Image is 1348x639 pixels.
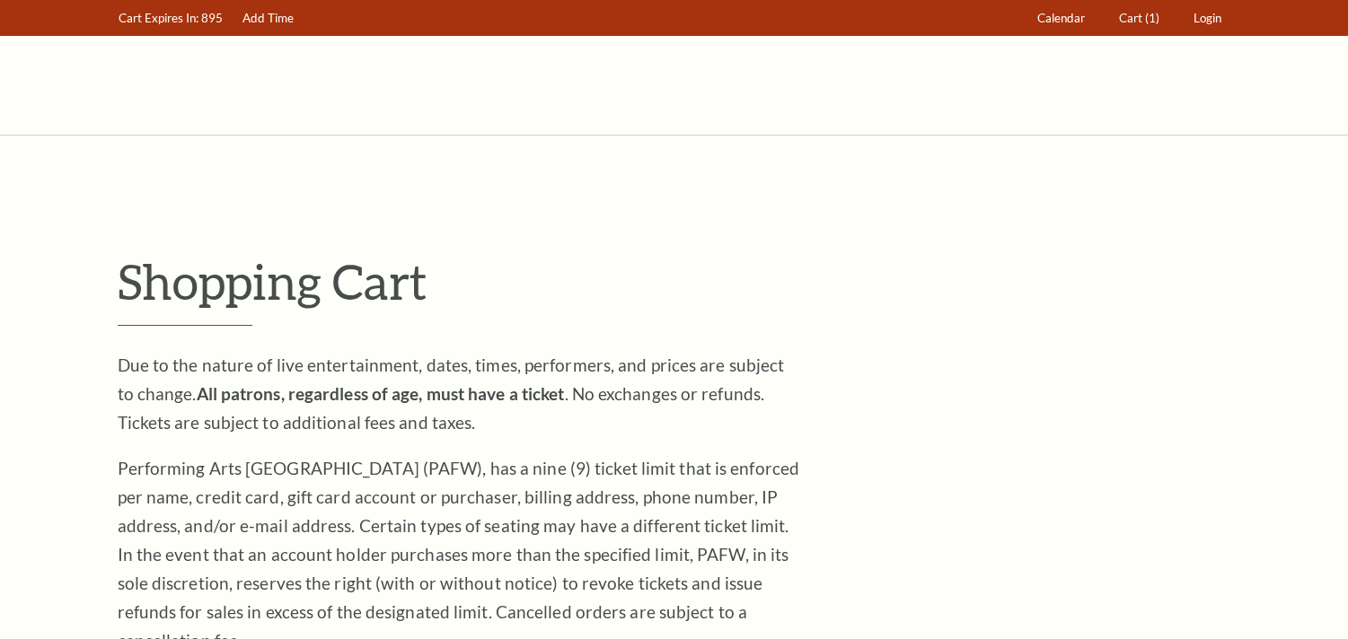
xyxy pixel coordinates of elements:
[1110,1,1167,36] a: Cart (1)
[1185,1,1229,36] a: Login
[1145,11,1159,25] span: (1)
[197,383,565,404] strong: All patrons, regardless of age, must have a ticket
[1194,11,1221,25] span: Login
[1037,11,1085,25] span: Calendar
[118,355,785,433] span: Due to the nature of live entertainment, dates, times, performers, and prices are subject to chan...
[1028,1,1093,36] a: Calendar
[119,11,198,25] span: Cart Expires In:
[201,11,223,25] span: 895
[233,1,302,36] a: Add Time
[1119,11,1142,25] span: Cart
[118,252,1231,311] p: Shopping Cart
